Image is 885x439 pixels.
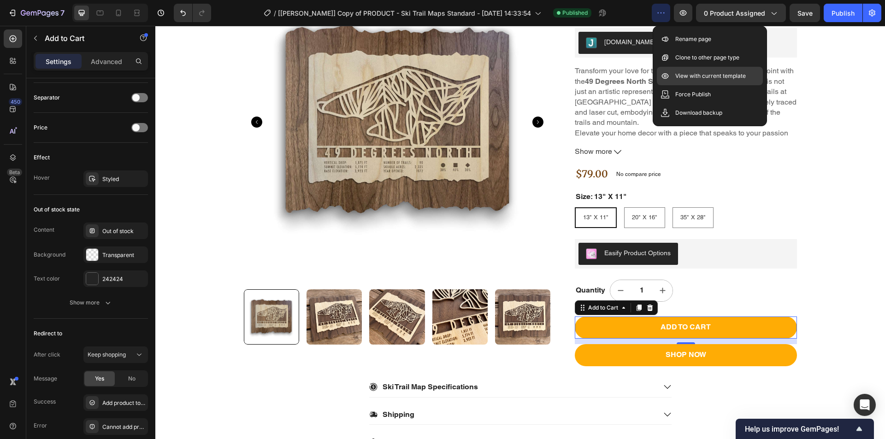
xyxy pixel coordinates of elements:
p: Advanced [91,57,122,66]
div: Open Intercom Messenger [854,394,876,416]
div: SHOP NOW [510,324,551,334]
p: Please be aware... [227,411,289,421]
button: increment [497,254,518,275]
div: Hover [34,174,50,182]
div: Message [34,375,57,383]
div: 450 [9,98,22,105]
img: 49 Degrees North Ski Trail Map - Wood Ski Decor displayed on rustic wood background, great gift f... [340,263,395,319]
button: Show more [34,294,148,311]
span: Keep shopping [88,351,126,358]
div: $79.00 [419,140,454,157]
button: 7 [4,4,69,22]
button: Carousel Next Arrow [377,91,388,102]
button: Judge.me - Preview Badge (Stars) [423,6,579,28]
legend: Size: 13" X 11" [419,165,472,177]
p: Transform your love for the mountain into a stunning focal point with the . This two-layered map ... [419,41,641,101]
p: Rename page [675,35,711,44]
div: Background [34,251,65,259]
div: Out of stock [102,227,146,235]
div: Text color [34,275,60,283]
div: Easify Product Options [449,222,515,232]
span: Published [562,9,588,17]
button: Show survey - Help us improve GemPages! [745,423,865,434]
button: SHOP NOW [419,318,642,340]
div: Publish [832,8,855,18]
div: Transparent [102,251,146,259]
img: Rustic 49 Degrees North Ski Trail Map wood decor placed on wooden surface, perfect mountain-theme... [151,263,206,319]
button: Show more [419,121,642,131]
p: Clone to other page type [675,53,739,62]
button: Easify Product Options [423,217,523,239]
div: Price [34,123,47,132]
p: View with current template [675,71,746,81]
span: No [128,375,136,383]
p: Elevate your home decor with a piece that speaks to your passion for skiing or snowboarding. It's... [419,103,640,173]
button: Publish [824,4,862,22]
strong: 49 Degrees North Ski Trail Map [430,51,536,60]
div: 242424 [102,275,146,283]
img: Detailed close-up of 49 Degrees North wood ski map showing engraved trail data of this Washington... [277,263,332,319]
span: / [274,8,276,18]
div: Styled [102,175,146,183]
img: Close-up angled view of 49 Degrees North Ski Trail Map - Wood Ski Decor showing detailed trail ca... [214,263,269,319]
div: Error [34,421,47,430]
div: Redirect to [34,329,62,338]
div: [DOMAIN_NAME] - Preview Badge (Stars) [449,12,572,21]
p: Add to Cart [45,33,123,44]
div: Cannot add product to cart [102,423,146,431]
button: ADD TO CART [419,291,642,313]
span: 0 product assigned [704,8,765,18]
iframe: To enrich screen reader interactions, please activate Accessibility in Grammarly extension settings [155,26,885,439]
p: No compare price [461,146,506,151]
button: 0 product assigned [696,4,786,22]
p: Force Publish [675,90,711,99]
input: quantity [476,254,497,275]
span: Save [797,9,813,17]
div: After click [34,351,60,359]
button: Save [790,4,820,22]
div: Separator [34,94,60,102]
div: Effect [34,153,50,162]
span: Show more [419,121,457,131]
span: Yes [95,375,104,383]
div: ADD TO CART [505,297,555,306]
div: Undo/Redo [174,4,211,22]
p: Shipping [227,384,259,394]
div: Success [34,398,56,406]
span: 13" X 11" [428,188,453,195]
div: Show more [70,298,112,307]
img: Judgeme.png [431,12,442,23]
span: Help us improve GemPages! [745,425,854,433]
div: Beta [7,169,22,176]
div: Content [34,226,54,234]
span: 35" X 28" [525,188,550,195]
p: Download backup [675,108,722,117]
div: Quantity [419,259,451,270]
p: 7 [60,7,65,18]
button: Keep shopping [83,346,148,363]
div: Add to Cart [431,278,465,286]
span: [[PERSON_NAME]] Copy of PRODUCT - Ski Trail Maps Standard - [DATE] 14:33:54 [278,8,531,18]
button: decrement [455,254,476,275]
div: Out of stock state [34,205,80,214]
p: Settings [46,57,71,66]
span: 20" X 16" [477,188,502,195]
div: Add product to cart successfully [102,399,146,407]
p: Ski Trail Map Specifications [227,357,323,366]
